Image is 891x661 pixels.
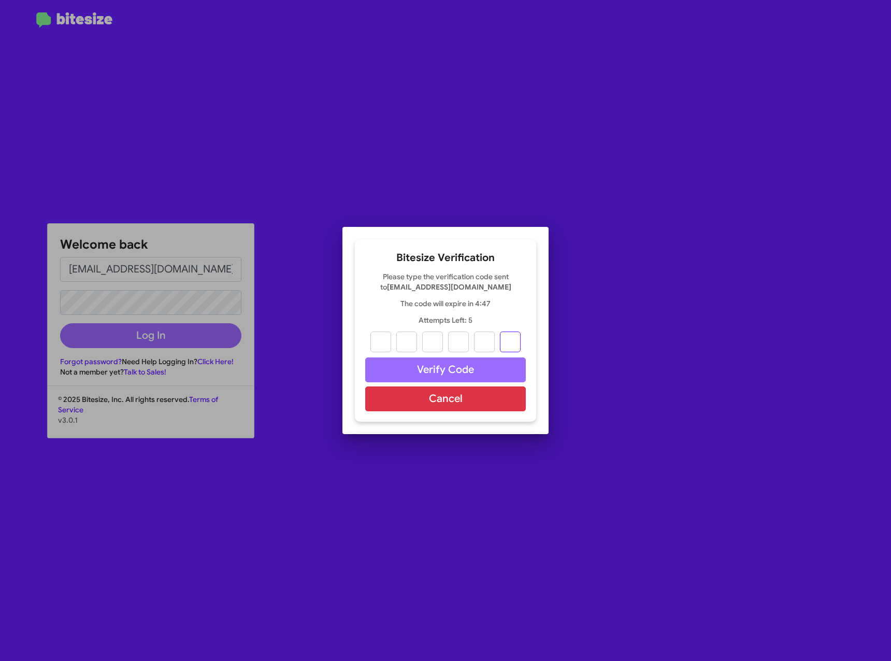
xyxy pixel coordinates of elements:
p: Please type the verification code sent to [365,271,526,292]
button: Cancel [365,386,526,411]
button: Verify Code [365,357,526,382]
h2: Bitesize Verification [365,250,526,266]
p: The code will expire in 4:47 [365,298,526,309]
strong: [EMAIL_ADDRESS][DOMAIN_NAME] [387,282,511,292]
p: Attempts Left: 5 [365,315,526,325]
